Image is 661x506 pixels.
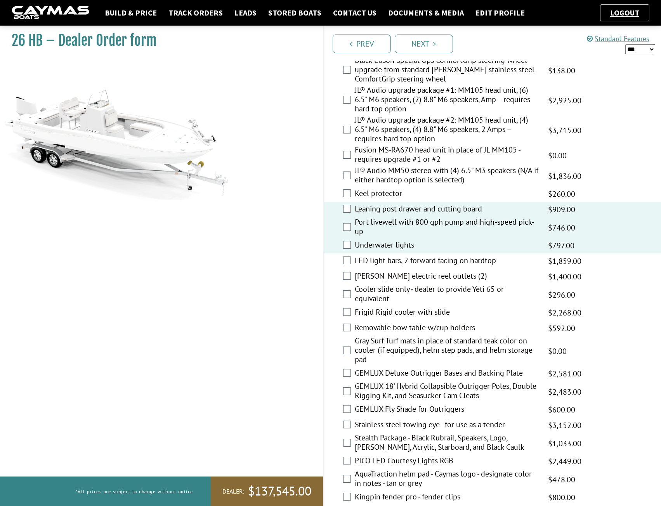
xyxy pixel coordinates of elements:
[355,284,539,305] label: Cooler slide only - dealer to provide Yeti 65 or equivalent
[355,240,539,251] label: Underwater lights
[264,8,325,18] a: Stored Boats
[548,492,575,503] span: $800.00
[355,456,539,467] label: PICO LED Courtesy Lights RGB
[548,95,581,106] span: $2,925.00
[548,474,575,485] span: $478.00
[355,307,539,319] label: Frigid Rigid cooler with slide
[329,8,380,18] a: Contact Us
[548,255,581,267] span: $1,859.00
[355,404,539,416] label: GEMLUX Fly Shade for Outriggers
[355,189,539,200] label: Keel protector
[211,477,323,506] a: Dealer:$137,545.00
[548,240,574,251] span: $797.00
[355,166,539,186] label: JL® Audio MM50 stereo with (4) 6.5" M3 speakers (N/A if either hardtop option is selected)
[355,368,539,379] label: GEMLUX Deluxe Outrigger Bases and Backing Plate
[395,35,453,53] a: Next
[548,188,575,200] span: $260.00
[355,492,539,503] label: Kingpin fender pro - fender clips
[548,404,575,416] span: $600.00
[548,204,575,215] span: $909.00
[101,8,161,18] a: Build & Price
[222,487,244,496] span: Dealer:
[548,386,581,398] span: $2,483.00
[248,483,311,499] span: $137,545.00
[355,204,539,215] label: Leaning post drawer and cutting board
[548,456,581,467] span: $2,449.00
[355,323,539,334] label: Removable bow table w/cup holders
[355,55,539,85] label: Black Edson Special Ops ComfortGrip steering wheel - upgrade from standard [PERSON_NAME] stainles...
[355,420,539,431] label: Stainless steel towing eye - for use as a tender
[548,271,581,282] span: $1,400.00
[548,222,575,234] span: $746.00
[548,125,581,136] span: $3,715.00
[12,6,89,20] img: caymas-dealer-connect-2ed40d3bc7270c1d8d7ffb4b79bf05adc795679939227970def78ec6f6c03838.gif
[231,8,260,18] a: Leads
[472,8,529,18] a: Edit Profile
[355,271,539,282] label: [PERSON_NAME] electric reel outlets (2)
[548,345,567,357] span: $0.00
[355,469,539,490] label: AquaTraction helm pad - Caymas logo - designate color in notes - tan or grey
[548,368,581,379] span: $2,581.00
[548,65,575,76] span: $138.00
[12,32,304,49] h1: 26 HB – Dealer Order form
[355,217,539,238] label: Port livewell with 800 gph pump and high-speed pick-up
[355,85,539,115] label: JL® Audio upgrade package #1: MM105 head unit, (6) 6.5" M6 speakers, (2) 8.8" M6 speakers, Amp – ...
[587,34,649,43] a: Standard Features
[355,115,539,145] label: JL® Audio upgrade package #2: MM105 head unit, (4) 6.5" M6 speakers, (4) 8.8" M6 speakers, 2 Amps...
[548,438,581,449] span: $1,033.00
[355,433,539,454] label: Stealth Package - Black Rubrail, Speakers, Logo, [PERSON_NAME], Acrylic, Starboard, and Black Caulk
[548,150,567,161] span: $0.00
[355,256,539,267] label: LED light bars, 2 forward facing on hardtop
[355,145,539,166] label: Fusion MS-RA670 head unit in place of JL MM105 - requires upgrade #1 or #2
[355,381,539,402] label: GEMLUX 18’ Hybrid Collapsible Outrigger Poles, Double Rigging Kit, and Seasucker Cam Cleats
[606,8,643,17] a: Logout
[165,8,227,18] a: Track Orders
[548,170,581,182] span: $1,836.00
[548,419,581,431] span: $3,152.00
[548,289,575,301] span: $296.00
[76,485,193,498] p: *All prices are subject to change without notice
[384,8,468,18] a: Documents & Media
[355,336,539,366] label: Gray Surf Turf mats in place of standard teak color on cooler (if equipped), helm step pads, and ...
[548,322,575,334] span: $592.00
[548,307,581,319] span: $2,268.00
[333,35,391,53] a: Prev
